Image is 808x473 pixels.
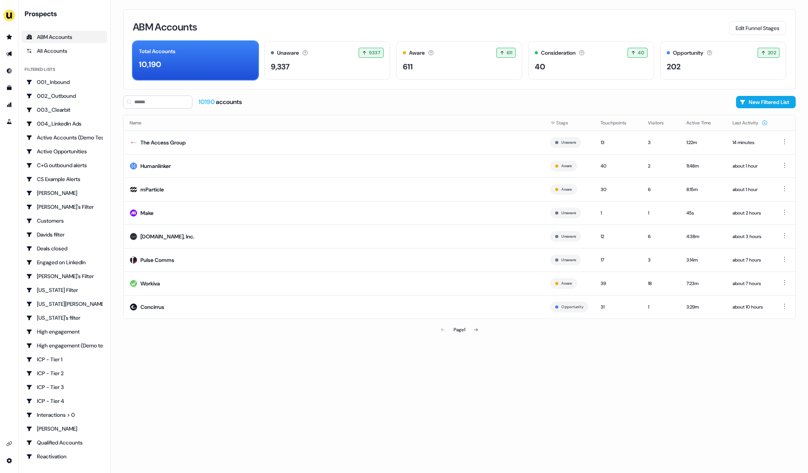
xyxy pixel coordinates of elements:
[733,233,768,240] div: about 3 hours
[22,117,107,130] a: Go to 004_LinkedIn Ads
[3,31,15,43] a: Go to prospects
[541,49,576,57] div: Consideration
[22,381,107,393] a: Go to ICP - Tier 3
[26,314,103,322] div: [US_STATE]'s filter
[22,409,107,421] a: Go to Interactions > 0
[409,49,425,57] div: Aware
[3,116,15,128] a: Go to experiments
[601,280,636,287] div: 39
[25,66,55,73] div: Filtered lists
[26,272,103,280] div: [PERSON_NAME]'s Filter
[199,98,216,106] span: 10190
[22,173,107,185] a: Go to CS Example Alerts
[648,139,674,146] div: 3
[22,76,107,88] a: Go to 001_Inbound
[26,203,103,211] div: [PERSON_NAME]'s Filter
[26,92,103,100] div: 002_Outbound
[26,175,103,183] div: CS Example Alerts
[22,298,107,310] a: Go to Georgia Slack
[733,116,768,130] button: Last Activity
[22,339,107,352] a: Go to High engagement (Demo testing)
[638,49,644,57] span: 40
[535,61,545,72] div: 40
[733,209,768,217] div: about 2 hours
[403,61,413,72] div: 611
[733,280,768,287] div: about 7 hours
[561,139,576,146] button: Unaware
[733,139,768,146] div: 14 minutes
[26,397,103,405] div: ICP - Tier 4
[507,49,512,57] span: 611
[140,209,154,217] div: Make
[648,116,673,130] button: Visitors
[561,163,572,169] button: Aware
[22,353,107,366] a: Go to ICP - Tier 1
[22,215,107,227] a: Go to Customers
[601,139,636,146] div: 13
[667,61,681,72] div: 202
[686,116,720,130] button: Active Time
[733,303,768,311] div: about 10 hours
[22,201,107,213] a: Go to Charlotte's Filter
[139,59,161,70] div: 10,190
[3,48,15,60] a: Go to outbound experience
[561,186,572,193] button: Aware
[648,209,674,217] div: 1
[199,98,242,106] div: accounts
[26,134,103,141] div: Active Accounts (Demo Test)
[26,286,103,294] div: [US_STATE] Filter
[140,280,160,287] div: Workiva
[22,145,107,158] a: Go to Active Opportunities
[26,161,103,169] div: C+G outbound alerts
[601,233,636,240] div: 12
[25,9,107,18] div: Prospects
[22,312,107,324] a: Go to Georgia's filter
[561,280,572,287] button: Aware
[133,22,197,32] h3: ABM Accounts
[648,303,674,311] div: 1
[22,325,107,338] a: Go to High engagement
[26,411,103,419] div: Interactions > 0
[601,256,636,264] div: 17
[26,383,103,391] div: ICP - Tier 3
[561,233,576,240] button: Unaware
[601,186,636,193] div: 30
[601,162,636,170] div: 40
[648,186,674,193] div: 6
[601,209,636,217] div: 1
[733,162,768,170] div: about 1 hour
[139,47,175,55] div: Total Accounts
[22,131,107,144] a: Go to Active Accounts (Demo Test)
[686,233,720,240] div: 4:38m
[686,139,720,146] div: 1:22m
[22,242,107,255] a: Go to Deals closed
[22,90,107,102] a: Go to 002_Outbound
[768,49,776,57] span: 202
[26,258,103,266] div: Engaged on LinkedIn
[26,328,103,335] div: High engagement
[648,233,674,240] div: 6
[3,99,15,111] a: Go to attribution
[686,303,720,311] div: 3:29m
[22,367,107,379] a: Go to ICP - Tier 2
[26,47,103,55] div: All Accounts
[601,303,636,311] div: 31
[736,96,796,108] button: New Filtered List
[26,120,103,127] div: 004_LinkedIn Ads
[26,217,103,225] div: Customers
[22,31,107,43] a: ABM Accounts
[601,116,636,130] button: Touchpoints
[648,256,674,264] div: 3
[686,280,720,287] div: 7:23m
[686,162,720,170] div: 11:48m
[140,139,186,146] div: The Access Group
[22,104,107,116] a: Go to 003_Clearbit
[277,49,299,57] div: Unaware
[26,245,103,252] div: Deals closed
[22,395,107,407] a: Go to ICP - Tier 4
[26,453,103,460] div: Reactivation
[26,33,103,41] div: ABM Accounts
[22,45,107,57] a: All accounts
[454,326,465,334] div: Page 1
[733,186,768,193] div: about 1 hour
